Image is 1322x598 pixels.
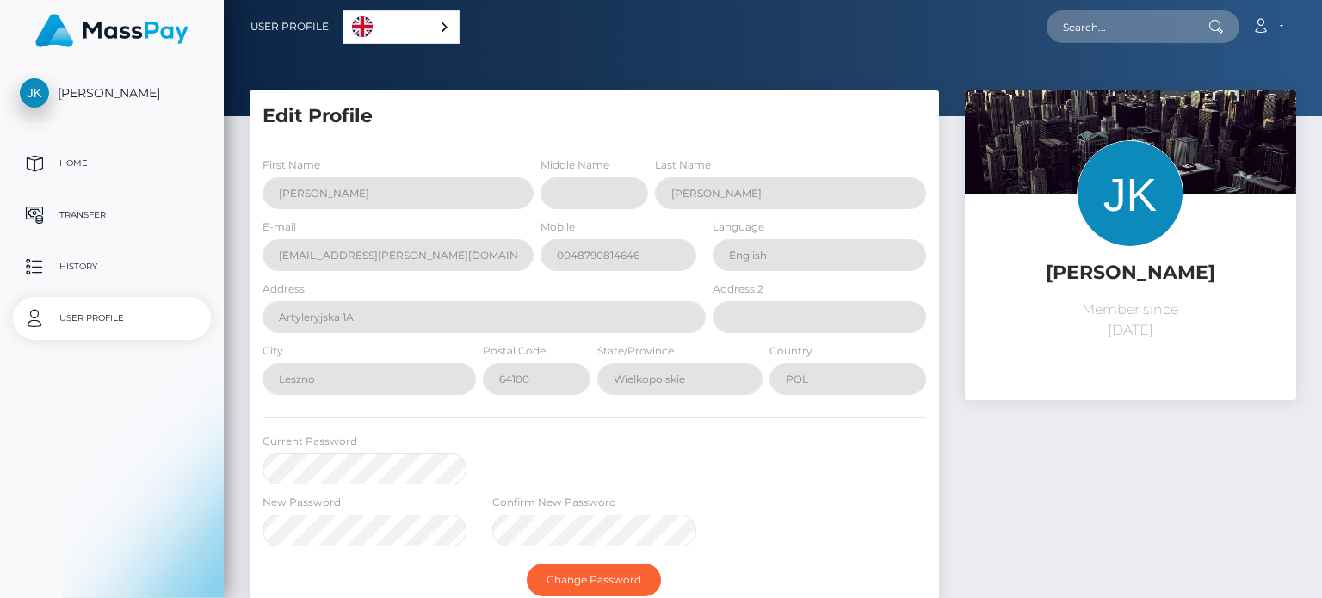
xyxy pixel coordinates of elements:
aside: Language selected: English [343,10,460,44]
img: MassPay [35,14,188,47]
label: E-mail [263,219,296,235]
label: Middle Name [541,157,609,173]
p: Member since [DATE] [978,299,1283,341]
label: Address 2 [713,281,763,297]
p: User Profile [20,305,204,331]
label: Language [713,219,764,235]
label: Last Name [655,157,711,173]
label: Postal Code [483,343,546,359]
label: Current Password [263,434,357,449]
label: Address [263,281,305,297]
label: Country [769,343,812,359]
h5: [PERSON_NAME] [978,260,1283,287]
p: Home [20,151,204,176]
p: History [20,254,204,280]
label: City [263,343,283,359]
a: Transfer [13,194,211,237]
p: Transfer [20,202,204,228]
label: Confirm New Password [492,495,616,510]
a: History [13,245,211,288]
img: ... [965,90,1296,311]
a: User Profile [13,297,211,340]
a: User Profile [250,9,329,45]
h5: Edit Profile [263,103,926,130]
a: Home [13,142,211,185]
label: Mobile [541,219,575,235]
label: New Password [263,495,341,510]
input: Search... [1047,10,1208,43]
button: Change Password [527,564,661,596]
span: [PERSON_NAME] [13,85,211,101]
label: State/Province [597,343,674,359]
label: First Name [263,157,320,173]
a: English [343,11,459,43]
div: Language [343,10,460,44]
